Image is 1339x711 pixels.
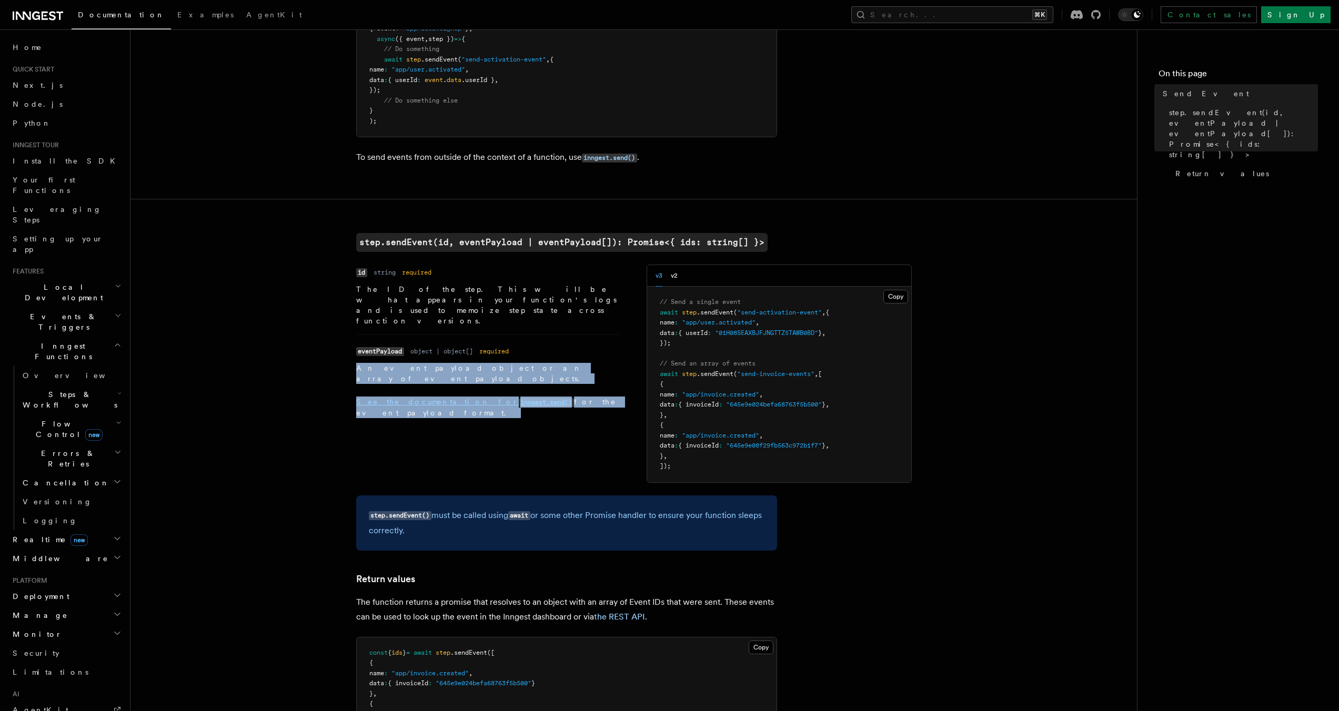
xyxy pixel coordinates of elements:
[425,35,428,43] span: ,
[8,366,124,530] div: Inngest Functions
[697,309,733,316] span: .sendEvent
[8,591,69,602] span: Deployment
[384,56,402,63] span: await
[759,432,763,439] span: ,
[246,11,302,19] span: AgentKit
[356,233,768,252] a: step.sendEvent(id, eventPayload | eventPayload[]): Promise<{ ids: string[] }>
[461,35,465,43] span: {
[8,229,124,259] a: Setting up your app
[1159,84,1318,103] a: Send Event
[369,679,384,687] span: data
[883,290,908,303] button: Copy
[719,401,722,408] span: :
[461,56,546,63] span: "send-activation-event"
[822,309,825,316] span: ,
[660,401,674,408] span: data
[421,56,458,63] span: .sendEvent
[674,442,678,449] span: :
[814,370,818,378] span: ,
[8,76,124,95] a: Next.js
[13,668,88,676] span: Limitations
[674,432,678,439] span: :
[384,679,388,687] span: :
[660,319,674,326] span: name
[428,679,432,687] span: :
[715,329,818,337] span: "01H08SEAXBJFJNGTTZ5TAWB0BD"
[663,411,667,419] span: ,
[356,268,367,277] code: id
[13,649,59,657] span: Security
[1161,6,1257,23] a: Contact sales
[8,690,19,698] span: AI
[18,385,124,414] button: Steps & Workflows
[384,669,388,677] span: :
[369,86,380,94] span: });
[660,462,671,470] span: ]);
[18,448,114,469] span: Errors & Retries
[23,516,77,525] span: Logging
[674,319,678,326] span: :
[8,311,115,332] span: Events & Triggers
[388,76,417,84] span: { userId
[726,442,822,449] span: "645e9e08f29fb563c972b1f7"
[450,649,487,656] span: .sendEvent
[825,442,829,449] span: ,
[550,56,553,63] span: {
[428,35,454,43] span: step })
[822,442,825,449] span: }
[682,432,759,439] span: "app/invoice.created"
[13,119,51,127] span: Python
[825,309,829,316] span: {
[410,347,473,355] dd: object | object[]
[660,370,678,378] span: await
[374,268,396,277] dd: string
[384,76,388,84] span: :
[369,511,431,520] code: step.sendEvent()
[85,429,103,441] span: new
[443,76,447,84] span: .
[8,282,115,303] span: Local Development
[726,401,822,408] span: "645e9e024befa68763f5b500"
[369,508,764,538] p: must be called using or some other Promise handler to ensure your function sleeps correctly.
[454,35,461,43] span: =>
[582,152,637,162] a: inngest.send()
[417,76,421,84] span: :
[660,380,663,388] span: {
[18,511,124,530] a: Logging
[660,339,671,347] span: });
[8,644,124,663] a: Security
[674,391,678,398] span: :
[8,38,124,57] a: Home
[356,595,777,624] p: The function returns a promise that resolves to an object with an array of Event IDs that were se...
[678,329,708,337] span: { userId
[749,641,773,654] button: Copy
[671,265,678,287] button: v2
[18,389,117,410] span: Steps & Workflows
[436,679,531,687] span: "645e9e024befa68763f5b500"
[406,56,421,63] span: step
[1159,67,1318,84] h4: On this page
[656,265,662,287] button: v3
[436,649,450,656] span: step
[8,170,124,200] a: Your first Functions
[660,432,674,439] span: name
[23,497,92,506] span: Versioning
[391,669,469,677] span: "app/invoice.created"
[469,669,472,677] span: ,
[8,553,108,564] span: Middleware
[13,205,102,224] span: Leveraging Steps
[369,107,373,114] span: }
[13,42,42,53] span: Home
[737,370,814,378] span: "send-invoice-events"
[479,347,509,355] dd: required
[356,284,621,326] p: The ID of the step. This will be what appears in your function's logs and is used to memoize step...
[447,76,461,84] span: data
[18,419,116,440] span: Flow Control
[171,3,240,28] a: Examples
[406,649,410,656] span: =
[682,309,697,316] span: step
[519,398,574,407] code: inngest.send()
[8,663,124,682] a: Limitations
[8,200,124,229] a: Leveraging Steps
[733,309,737,316] span: (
